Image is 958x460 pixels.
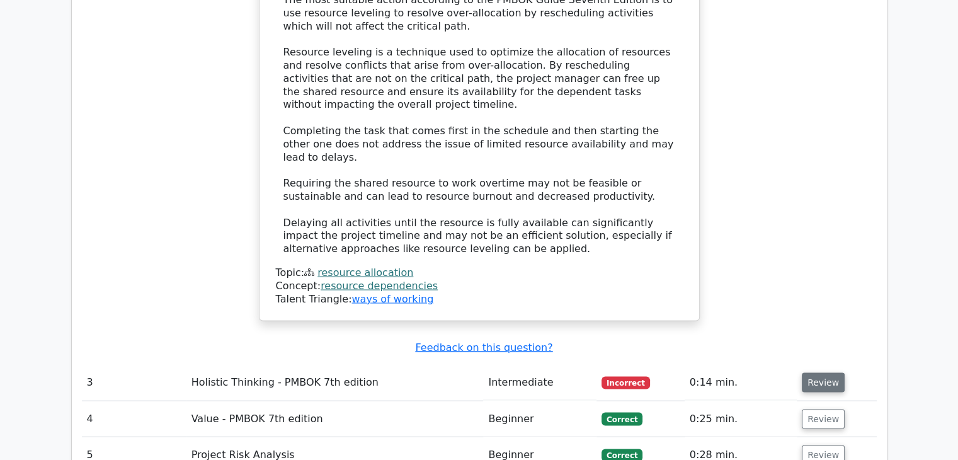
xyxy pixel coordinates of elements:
[186,364,484,400] td: Holistic Thinking - PMBOK 7th edition
[685,401,797,437] td: 0:25 min.
[602,412,642,425] span: Correct
[802,409,845,428] button: Review
[351,292,433,304] a: ways of working
[321,279,438,291] a: resource dependencies
[483,364,596,400] td: Intermediate
[602,376,650,389] span: Incorrect
[82,364,186,400] td: 3
[276,266,683,305] div: Talent Triangle:
[685,364,797,400] td: 0:14 min.
[483,401,596,437] td: Beginner
[415,341,552,353] a: Feedback on this question?
[276,279,683,292] div: Concept:
[82,401,186,437] td: 4
[802,372,845,392] button: Review
[276,266,683,279] div: Topic:
[186,401,484,437] td: Value - PMBOK 7th edition
[317,266,413,278] a: resource allocation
